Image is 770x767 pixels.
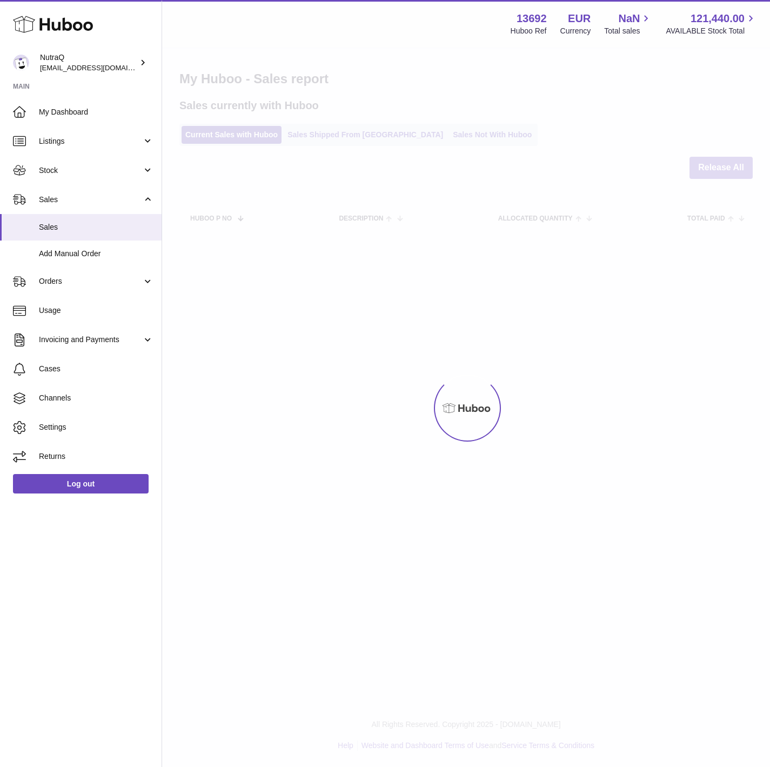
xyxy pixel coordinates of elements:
[517,11,547,26] strong: 13692
[40,52,137,73] div: NutraQ
[691,11,745,26] span: 121,440.00
[39,136,142,146] span: Listings
[618,11,640,26] span: NaN
[13,474,149,493] a: Log out
[40,63,159,72] span: [EMAIL_ADDRESS][DOMAIN_NAME]
[39,222,153,232] span: Sales
[39,451,153,462] span: Returns
[39,305,153,316] span: Usage
[39,393,153,403] span: Channels
[39,165,142,176] span: Stock
[39,249,153,259] span: Add Manual Order
[39,422,153,432] span: Settings
[39,276,142,286] span: Orders
[39,364,153,374] span: Cases
[666,26,757,36] span: AVAILABLE Stock Total
[560,26,591,36] div: Currency
[39,107,153,117] span: My Dashboard
[568,11,591,26] strong: EUR
[604,26,652,36] span: Total sales
[511,26,547,36] div: Huboo Ref
[39,335,142,345] span: Invoicing and Payments
[39,195,142,205] span: Sales
[604,11,652,36] a: NaN Total sales
[666,11,757,36] a: 121,440.00 AVAILABLE Stock Total
[13,55,29,71] img: log@nutraq.com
